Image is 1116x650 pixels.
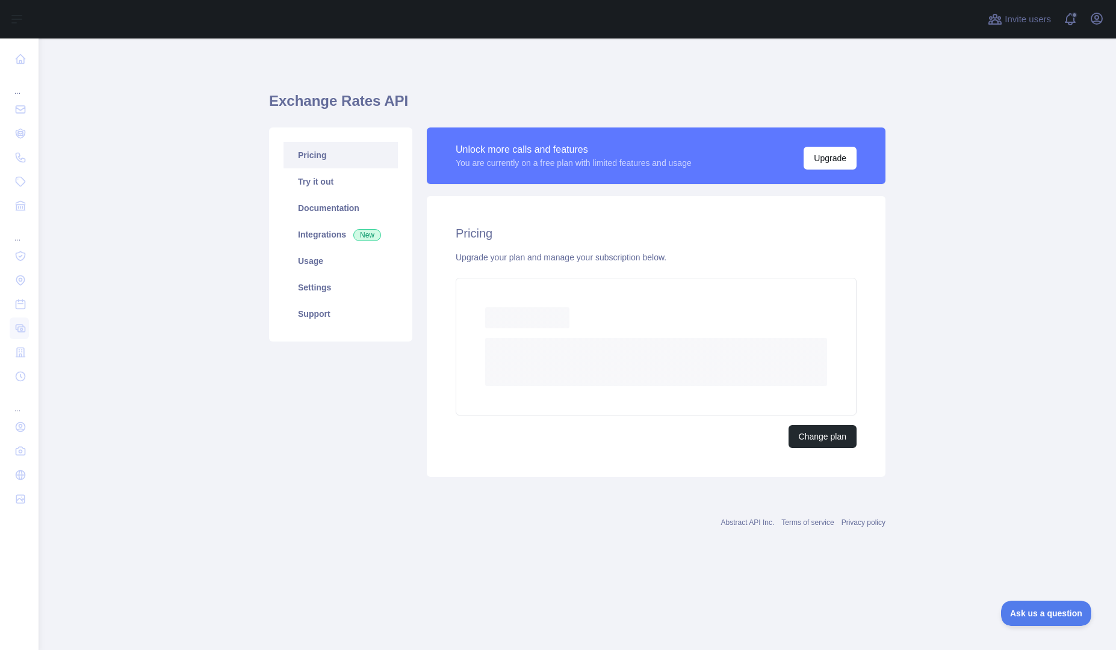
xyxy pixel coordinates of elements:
a: Documentation [284,195,398,221]
span: Invite users [1005,13,1051,26]
a: Terms of service [781,518,834,527]
iframe: Toggle Customer Support [1001,601,1092,626]
div: ... [10,72,29,96]
div: Unlock more calls and features [456,143,692,157]
div: ... [10,390,29,414]
a: Support [284,301,398,327]
h1: Exchange Rates API [269,91,885,120]
a: Settings [284,274,398,301]
button: Invite users [985,10,1053,29]
a: Usage [284,248,398,274]
a: Integrations New [284,221,398,248]
div: ... [10,219,29,243]
button: Upgrade [804,147,857,170]
a: Privacy policy [842,518,885,527]
div: Upgrade your plan and manage your subscription below. [456,251,857,263]
a: Pricing [284,142,398,168]
h2: Pricing [456,225,857,242]
button: Change plan [789,425,857,448]
a: Try it out [284,168,398,195]
span: New [353,229,381,241]
div: You are currently on a free plan with limited features and usage [456,157,692,169]
a: Abstract API Inc. [721,518,775,527]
